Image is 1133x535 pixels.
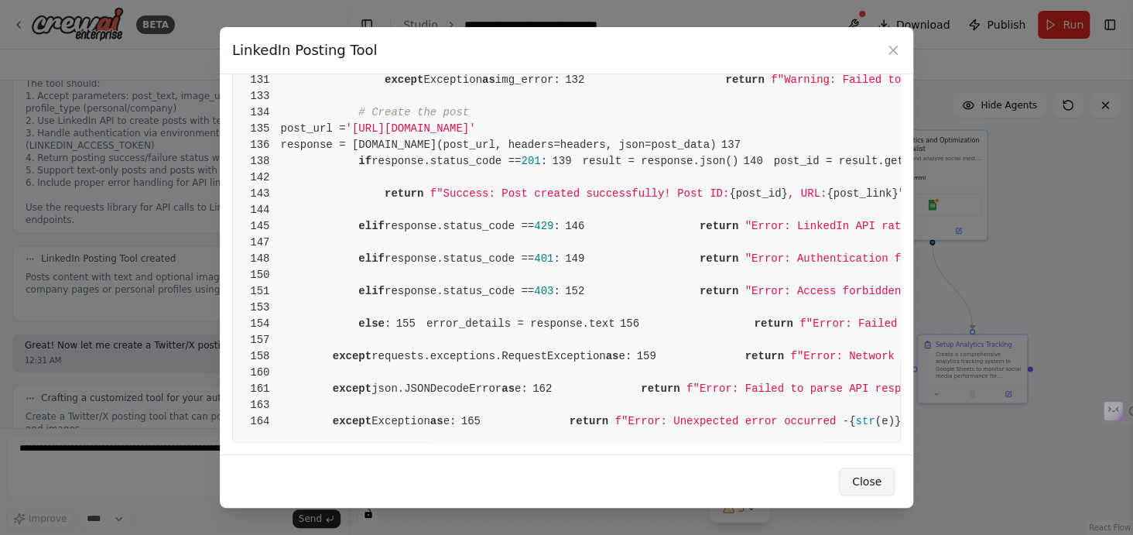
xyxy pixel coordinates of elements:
span: 161 [245,381,281,397]
span: 147 [245,235,281,251]
span: elif [358,285,385,297]
span: 144 [245,202,281,218]
span: 160 [245,365,281,381]
span: 155 [391,316,426,332]
span: json.JSONDecodeError [371,382,501,395]
span: return [700,220,738,232]
span: return [754,317,792,330]
h3: LinkedIn Posting Tool [232,39,377,61]
span: : [541,155,547,167]
span: 149 [560,251,596,267]
span: 139 [547,153,583,170]
button: Close [839,468,895,496]
span: return [700,285,738,297]
span: 137 [716,137,751,153]
span: response.status_code == [371,155,521,167]
span: f"Success: Post created successfully! Post ID: [430,187,729,200]
span: 145 [245,218,281,235]
span: e: [443,415,457,427]
span: Exception [423,74,482,86]
span: return [745,350,784,362]
span: result = response.json() [547,155,738,167]
span: {post_link} [827,187,898,200]
span: return [385,187,423,200]
span: (e)} [875,415,902,427]
span: 135 [245,121,281,137]
span: img_error: [495,74,560,86]
span: elif [358,220,385,232]
span: 165 [456,413,491,430]
span: str [855,415,875,427]
span: 133 [245,88,281,105]
span: as [606,350,619,362]
span: as [482,74,495,86]
span: post_id = result.get( [774,155,910,167]
span: : [553,285,560,297]
span: 143 [245,186,281,202]
span: 154 [245,316,281,332]
span: 153 [245,300,281,316]
span: if [358,155,371,167]
span: 136 [245,137,281,153]
span: as [430,415,443,427]
span: 403 [534,285,553,297]
span: 140 [738,153,774,170]
span: response = [DOMAIN_NAME](post_url, headers=headers, json=post_data) [245,139,716,151]
span: 150 [245,267,281,283]
span: return [725,74,764,86]
span: " [899,187,905,200]
span: f"Warning: Failed to process image ( [771,74,1005,86]
span: f"Error: Network request failed - [790,350,1005,362]
span: 134 [245,105,281,121]
span: 163 [245,397,281,413]
span: return [700,252,738,265]
span: 151 [245,283,281,300]
span: else [358,317,385,330]
span: 401 [534,252,553,265]
span: e: [618,350,632,362]
span: elif [358,252,385,265]
span: 142 [245,170,281,186]
span: return [570,415,608,427]
span: return [641,382,679,395]
span: # Create the post [358,106,469,118]
span: as [501,382,515,395]
span: f"Error: Unexpected error occurred - [615,415,849,427]
span: 157 [245,332,281,348]
span: 201 [521,155,540,167]
span: Exception [371,415,430,427]
span: {post_id} [729,187,788,200]
span: f"Error: Failed to create post. Status: [799,317,1053,330]
span: 159 [632,348,667,365]
span: except [333,382,371,395]
span: response.status_code == [385,252,534,265]
span: { [849,415,855,427]
span: requests.exceptions.RequestException [371,350,605,362]
span: 156 [614,316,650,332]
span: post_url = [281,122,346,135]
span: f"Error: Failed to parse API response - [686,382,940,395]
span: except [333,415,371,427]
span: : [553,220,560,232]
span: except [333,350,371,362]
span: 152 [560,283,596,300]
span: e: [515,382,528,395]
span: 164 [245,413,281,430]
span: 138 [245,153,281,170]
span: response.status_code == [385,220,534,232]
span: 148 [245,251,281,267]
span: : [553,252,560,265]
span: 429 [534,220,553,232]
span: , URL: [788,187,827,200]
span: 131 [245,72,281,88]
span: except [385,74,423,86]
span: error_details = response.text [391,317,614,330]
span: 146 [560,218,596,235]
span: response.status_code == [385,285,534,297]
span: 132 [560,72,596,88]
span: 162 [528,381,563,397]
span: : [385,317,391,330]
span: 158 [245,348,281,365]
span: '[URL][DOMAIN_NAME]' [346,122,476,135]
